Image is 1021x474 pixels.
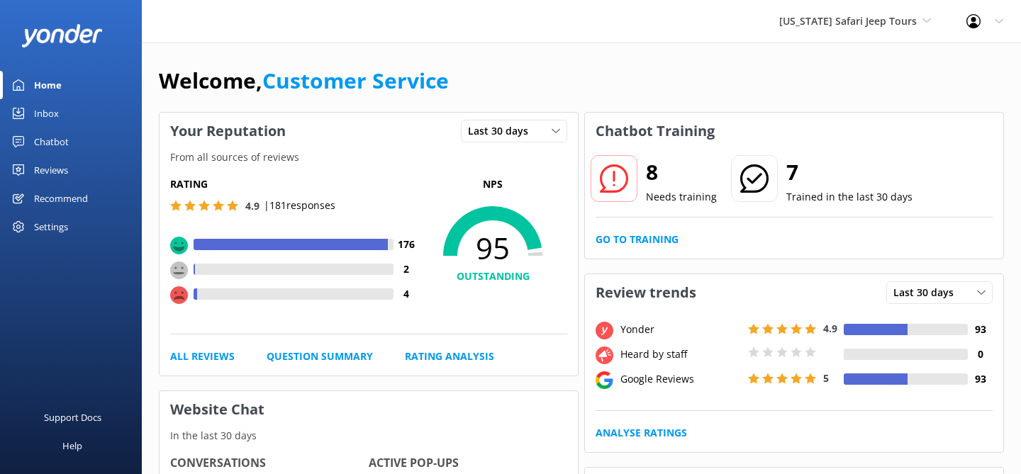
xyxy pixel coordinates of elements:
p: NPS [418,176,567,192]
h4: 176 [394,237,418,252]
h3: Review trends [585,274,707,311]
h3: Chatbot Training [585,113,725,149]
span: [US_STATE] Safari Jeep Tours [779,14,917,28]
h4: 0 [968,346,993,362]
div: Support Docs [44,403,101,431]
h4: 93 [968,322,993,337]
a: All Reviews [170,349,235,364]
span: 5 [823,371,829,385]
div: Recommend [34,184,88,213]
h4: Conversations [170,454,369,473]
h4: 4 [394,286,418,302]
p: In the last 30 days [160,428,578,444]
h4: Active Pop-ups [369,454,567,473]
div: Help [62,431,82,460]
p: Trained in the last 30 days [786,189,913,205]
span: 4.9 [245,199,260,213]
h3: Website Chat [160,391,578,428]
div: Chatbot [34,128,69,156]
div: Home [34,71,62,99]
h2: 7 [786,155,913,189]
h4: OUTSTANDING [418,269,567,284]
div: Reviews [34,156,68,184]
div: Google Reviews [617,371,744,387]
span: 4.9 [823,322,837,335]
a: Rating Analysis [405,349,494,364]
h5: Rating [170,176,418,192]
a: Analyse Ratings [596,425,687,441]
a: Question Summary [267,349,373,364]
img: yonder-white-logo.png [21,24,103,47]
a: Go to Training [596,232,679,247]
h4: 93 [968,371,993,387]
span: Last 30 days [468,123,537,139]
div: Settings [34,213,68,241]
span: 95 [418,230,567,266]
p: Needs training [646,189,717,205]
span: Last 30 days [893,285,962,300]
p: From all sources of reviews [160,149,578,165]
a: Customer Service [262,66,449,95]
p: | 181 responses [264,198,335,213]
h3: Your Reputation [160,113,296,149]
div: Heard by staff [617,346,744,362]
h2: 8 [646,155,717,189]
h4: 2 [394,261,418,277]
h1: Welcome, [159,64,449,98]
div: Yonder [617,322,744,337]
div: Inbox [34,99,59,128]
